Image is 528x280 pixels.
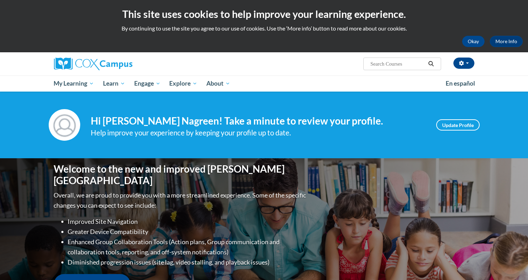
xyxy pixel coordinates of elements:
span: Explore [169,79,197,88]
span: My Learning [54,79,94,88]
a: En español [441,76,480,91]
iframe: Button to launch messaging window [500,252,522,274]
li: Diminished progression issues (site lag, video stalling, and playback issues) [68,257,308,267]
a: Engage [130,75,165,92]
img: Cox Campus [54,58,132,70]
a: Update Profile [436,119,480,131]
a: About [202,75,235,92]
li: Improved Site Navigation [68,216,308,227]
a: My Learning [49,75,99,92]
button: Account Settings [453,58,474,69]
h2: This site uses cookies to help improve your learning experience. [5,7,523,21]
span: Learn [103,79,125,88]
img: Profile Image [49,109,80,141]
a: Explore [165,75,202,92]
span: En español [446,80,475,87]
div: Help improve your experience by keeping your profile up to date. [91,127,426,139]
p: By continuing to use the site you agree to our use of cookies. Use the ‘More info’ button to read... [5,25,523,32]
span: About [206,79,230,88]
p: Overall, we are proud to provide you with a more streamlined experience. Some of the specific cha... [54,190,308,211]
li: Enhanced Group Collaboration Tools (Action plans, Group communication and collaboration tools, re... [68,237,308,257]
a: More Info [490,36,523,47]
h4: Hi [PERSON_NAME] Nagreen! Take a minute to review your profile. [91,115,426,127]
h1: Welcome to the new and improved [PERSON_NAME][GEOGRAPHIC_DATA] [54,163,308,187]
button: Search [426,60,436,68]
div: Main menu [43,75,485,92]
li: Greater Device Compatibility [68,227,308,237]
a: Learn [98,75,130,92]
span: Engage [134,79,160,88]
a: Cox Campus [54,58,187,70]
button: Okay [462,36,485,47]
input: Search Courses [370,60,426,68]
